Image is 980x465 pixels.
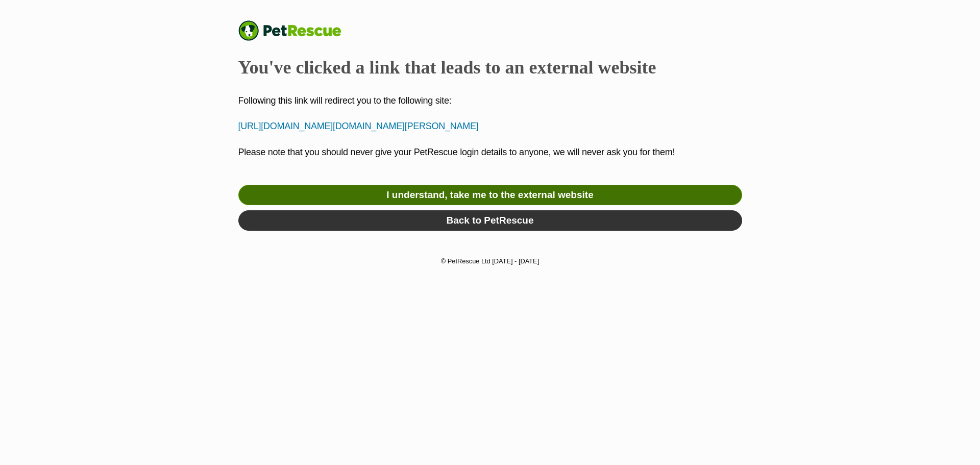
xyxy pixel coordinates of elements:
[238,119,742,133] p: [URL][DOMAIN_NAME][DOMAIN_NAME][PERSON_NAME]
[441,257,539,265] small: © PetRescue Ltd [DATE] - [DATE]
[238,185,742,205] a: I understand, take me to the external website
[238,20,352,41] a: PetRescue
[238,210,742,231] a: Back to PetRescue
[238,56,742,79] h2: You've clicked a link that leads to an external website
[238,94,742,108] p: Following this link will redirect you to the following site:
[238,145,742,173] p: Please note that you should never give your PetRescue login details to anyone, we will never ask ...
